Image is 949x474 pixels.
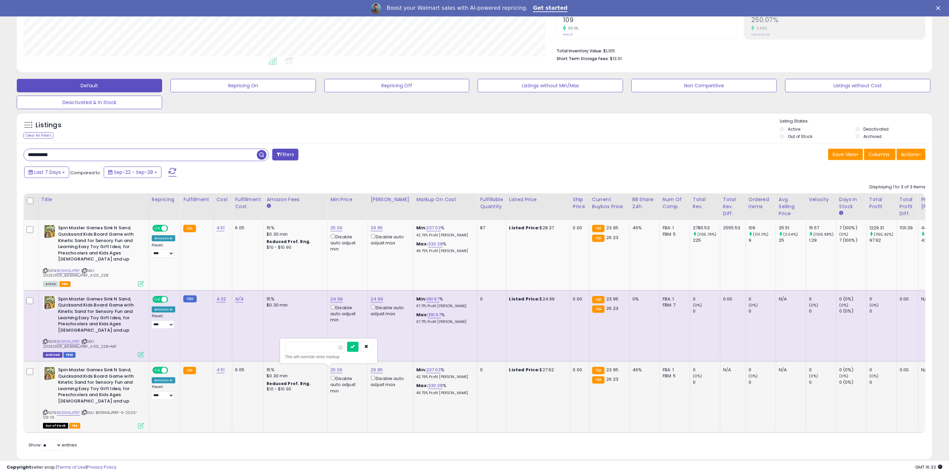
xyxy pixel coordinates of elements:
[152,385,175,399] div: Preset:
[69,423,81,429] span: FBA
[509,367,565,373] div: $27.62
[592,196,627,210] div: Current Buybox Price
[371,225,383,231] a: 29.95
[63,352,76,358] span: FBM
[7,464,31,470] strong: Copyright
[788,126,800,132] label: Active
[43,225,56,238] img: 518uTgCbK2L._SL40_.jpg
[217,196,230,203] div: Cost
[17,79,162,92] button: Default
[663,302,685,308] div: FBM: 7
[557,56,609,61] b: Short Term Storage Fees:
[900,296,913,302] div: 0.00
[693,373,702,379] small: (0%)
[723,196,743,217] div: Total Rev. Diff.
[592,225,605,232] small: FBA
[573,225,584,231] div: 0.00
[693,308,720,314] div: 0
[183,295,196,302] small: FBM
[753,232,769,237] small: (1111.11%)
[509,296,565,302] div: $24.99
[839,232,849,237] small: (0%)
[869,367,897,373] div: 0
[754,26,767,31] small: 3.66%
[217,225,225,231] a: 4.51
[809,237,836,243] div: 1.29
[592,235,605,242] small: FBA
[267,231,322,237] div: $0.30 min
[235,196,261,210] div: Fulfillment Cost
[480,367,501,373] div: 0
[663,196,687,210] div: Num of Comp.
[414,193,477,220] th: The percentage added to the cost of goods (COGS) that forms the calculator for Min & Max prices.
[371,196,411,203] div: [PERSON_NAME]
[416,382,428,389] b: Max:
[869,302,879,308] small: (0%)
[183,196,210,203] div: Fulfillment
[557,46,920,54] li: $1,105
[509,225,565,231] div: $28.37
[43,423,68,429] span: All listings that are currently out of stock and unavailable for purchase on Amazon
[36,121,61,130] h5: Listings
[693,367,720,373] div: 0
[606,376,618,382] span: 26.23
[330,196,365,203] div: Min Price
[267,386,322,392] div: $10 - $10.90
[749,302,758,308] small: (0%)
[592,305,605,313] small: FBA
[58,225,140,264] b: Spin Master Games Sink N Sand, Quicksand Kids Board Game with Kinetic Sand for Sensory Fun and Le...
[573,296,584,302] div: 0.00
[663,367,685,373] div: FBA: 1
[480,196,503,210] div: Fulfillable Quantity
[869,379,897,385] div: 0
[864,126,889,132] label: Deactivated
[869,373,879,379] small: (0%)
[563,16,737,25] h2: 109
[43,367,144,428] div: ASIN:
[57,268,80,274] a: B09NNLJP8F
[749,225,776,231] div: 109
[23,132,53,139] div: Clear All Filters
[152,235,175,241] div: Amazon AI
[416,320,472,324] p: 67.71% Profit [PERSON_NAME]
[428,382,443,389] a: 330.38
[779,225,806,231] div: 25.51
[839,308,866,314] div: 0 (0%)
[267,367,322,373] div: 15%
[167,368,178,373] span: OFF
[267,302,322,308] div: $0.30 min
[897,149,926,160] button: Actions
[783,232,798,237] small: (2.04%)
[152,243,175,258] div: Preset:
[828,149,863,160] button: Save View
[723,225,741,231] div: 2555.53
[43,296,144,357] div: ASIN:
[43,352,62,358] span: Listings that have been deleted from Seller Central
[785,79,931,92] button: Listings without Cost
[416,391,472,395] p: 49.75% Profit [PERSON_NAME]
[839,237,866,243] div: 7 (100%)
[632,225,655,231] div: 46%
[416,375,472,379] p: 42.76% Profit [PERSON_NAME]
[606,225,618,231] span: 23.95
[563,33,573,37] small: Prev: 9
[416,367,426,373] b: Min:
[267,245,322,250] div: $10 - $10.90
[416,312,472,324] div: %
[788,134,812,139] label: Out of Stock
[416,296,472,309] div: %
[749,196,773,210] div: Ordered Items
[416,241,428,247] b: Max:
[809,196,834,203] div: Velocity
[285,353,372,360] div: This will override store markup
[573,367,584,373] div: 0.00
[87,464,116,470] a: Privacy Policy
[693,379,720,385] div: 0
[153,226,161,231] span: ON
[779,196,803,217] div: Avg Selling Price
[416,196,474,203] div: Markup on Cost
[58,296,140,335] b: Spin Master Games Sink N Sand, Quicksand Kids Board Game with Kinetic Sand for Sensory Fun and Le...
[749,237,776,243] div: 9
[59,281,71,287] span: FBA
[235,225,258,231] div: 6.05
